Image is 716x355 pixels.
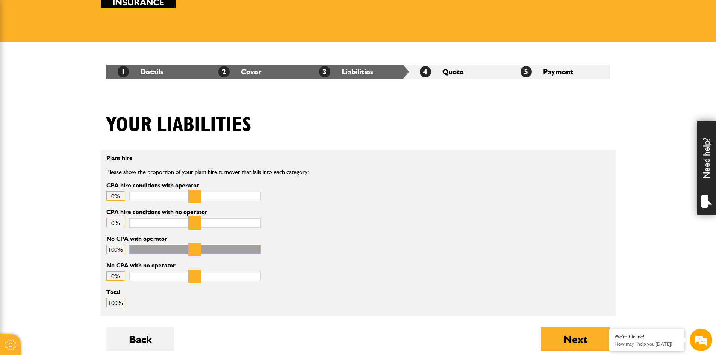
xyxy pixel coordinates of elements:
textarea: Type your message and hit 'Enter' [10,136,137,225]
p: How may I help you today? [615,341,678,347]
span: 5 [521,66,532,77]
span: 2 [218,66,230,77]
span: 1 [118,66,129,77]
div: 0% [106,218,125,227]
img: d_20077148190_company_1631870298795_20077148190 [13,42,32,52]
div: Need help? [697,121,716,215]
a: 2Cover [218,67,262,76]
span: 3 [319,66,330,77]
li: Payment [509,65,610,79]
button: Back [106,327,174,351]
div: 0% [106,271,125,281]
label: Total [106,289,610,295]
label: CPA hire conditions with no operator [106,209,261,215]
a: 1Details [118,67,163,76]
div: 100% [106,245,125,254]
p: Please show the proportion of your plant hire turnover that falls into each category: [106,167,438,177]
div: 100% [106,298,125,307]
input: Enter your phone number [10,114,137,130]
em: Start Chat [102,231,136,242]
span: 4 [420,66,431,77]
li: Quote [409,65,509,79]
li: Liabilities [308,65,409,79]
div: We're Online! [615,334,678,340]
label: No CPA with no operator [106,263,261,269]
label: No CPA with operator [106,236,261,242]
p: Plant hire [106,155,438,161]
input: Enter your last name [10,69,137,86]
label: CPA hire conditions with operator [106,183,261,189]
div: 0% [106,191,125,201]
button: Next [541,327,610,351]
div: Minimize live chat window [123,4,141,22]
h1: Your liabilities [106,113,251,138]
input: Enter your email address [10,92,137,108]
div: Chat with us now [39,42,126,52]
